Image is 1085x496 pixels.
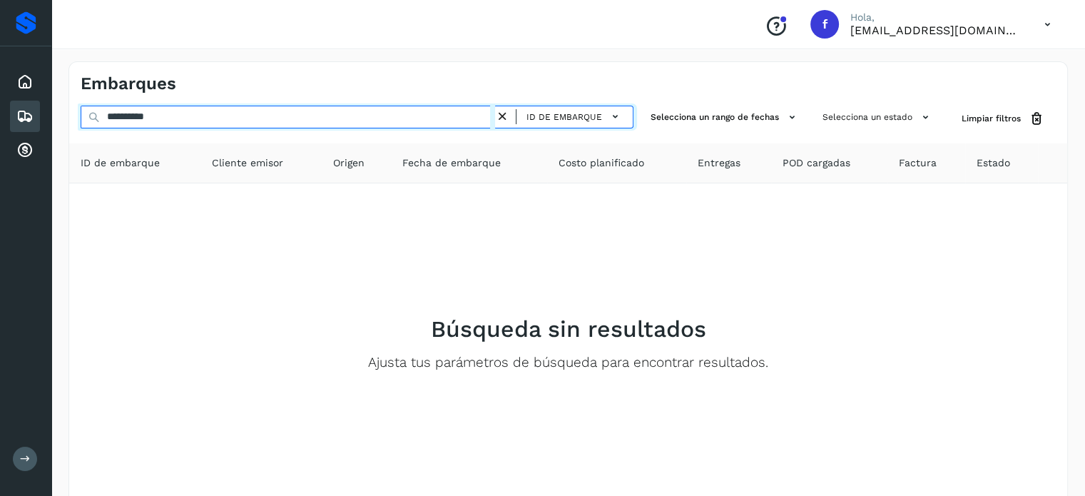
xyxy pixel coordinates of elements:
h2: Búsqueda sin resultados [431,315,706,343]
span: Fecha de embarque [402,156,501,171]
span: Factura [899,156,937,171]
div: Cuentas por cobrar [10,135,40,166]
div: Embarques [10,101,40,132]
p: Ajusta tus parámetros de búsqueda para encontrar resultados. [368,355,768,371]
button: ID de embarque [522,106,627,127]
button: Selecciona un rango de fechas [645,106,805,129]
span: ID de embarque [81,156,160,171]
span: Entregas [698,156,740,171]
span: Limpiar filtros [962,112,1021,125]
span: Estado [977,156,1010,171]
p: Hola, [850,11,1022,24]
p: fyc3@mexamerik.com [850,24,1022,37]
span: POD cargadas [783,156,850,171]
button: Selecciona un estado [817,106,939,129]
span: ID de embarque [526,111,602,123]
span: Costo planificado [559,156,644,171]
span: Origen [333,156,365,171]
button: Limpiar filtros [950,106,1056,132]
span: Cliente emisor [212,156,283,171]
h4: Embarques [81,74,176,94]
div: Inicio [10,66,40,98]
